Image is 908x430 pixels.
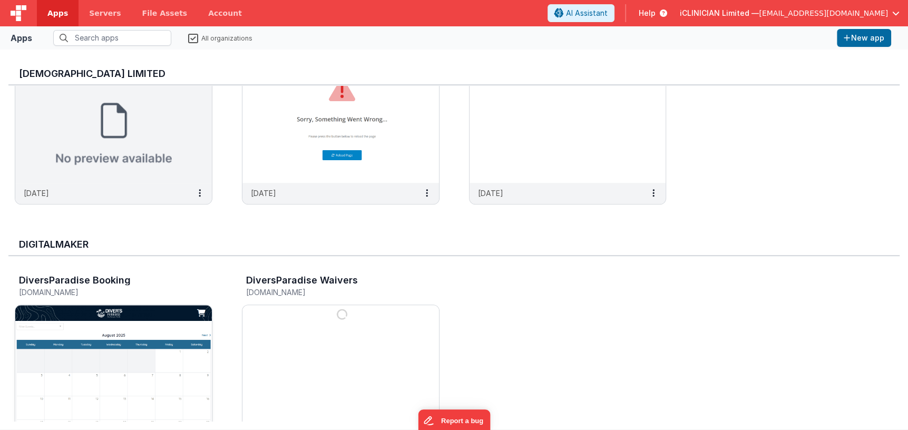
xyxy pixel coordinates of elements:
[548,4,614,22] button: AI Assistant
[19,239,889,250] h3: DigitalMaker
[89,8,121,18] span: Servers
[246,288,413,296] h5: [DOMAIN_NAME]
[24,188,49,199] p: [DATE]
[246,275,358,286] h3: DiversParadise Waivers
[53,30,171,46] input: Search apps
[19,275,131,286] h3: DiversParadise Booking
[478,188,503,199] p: [DATE]
[142,8,188,18] span: File Assets
[837,29,891,47] button: New app
[47,8,68,18] span: Apps
[19,69,889,79] h3: [DEMOGRAPHIC_DATA] Limited
[680,8,759,18] span: iCLINICIAN Limited —
[251,188,276,199] p: [DATE]
[759,8,888,18] span: [EMAIL_ADDRESS][DOMAIN_NAME]
[639,8,656,18] span: Help
[11,32,32,44] div: Apps
[566,8,608,18] span: AI Assistant
[680,8,900,18] button: iCLINICIAN Limited — [EMAIL_ADDRESS][DOMAIN_NAME]
[19,288,186,296] h5: [DOMAIN_NAME]
[188,33,252,43] label: All organizations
